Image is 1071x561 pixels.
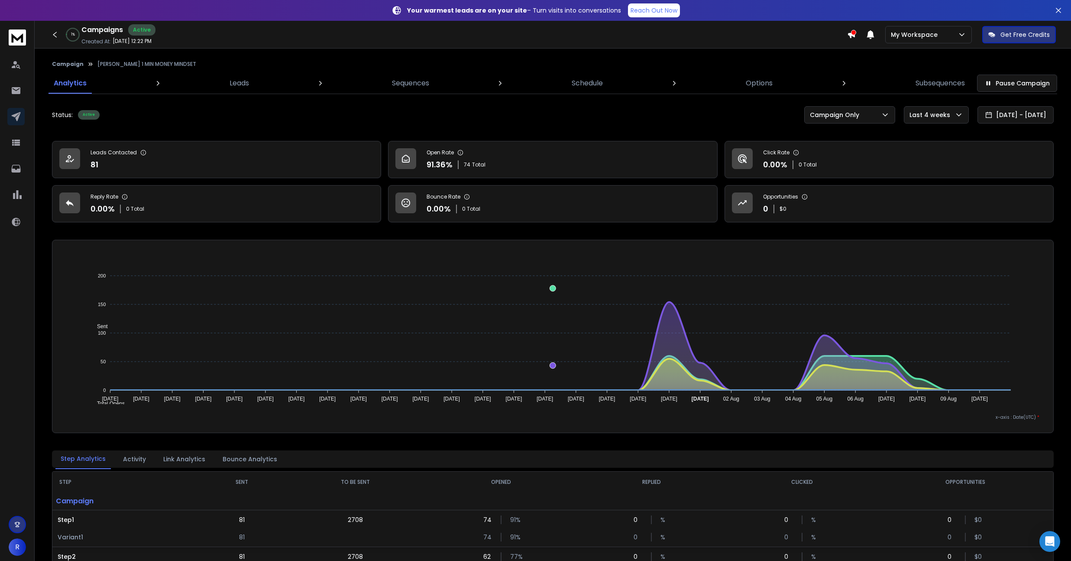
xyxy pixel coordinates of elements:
a: Bounce Rate0.00%0 Total [388,185,717,222]
p: % [660,515,669,524]
th: STEP [52,472,199,493]
strong: Your warmest leads are on your site [407,6,527,15]
p: 0 [784,533,793,541]
p: 0 [784,552,793,561]
p: 81 [239,533,245,541]
tspan: [DATE] [909,396,926,402]
p: 1 % [71,32,75,37]
p: 0 [634,552,642,561]
a: Opportunities0$0 [725,185,1054,222]
a: Schedule [566,73,608,94]
button: Activity [118,450,151,469]
th: OPENED [426,472,576,493]
p: 91.36 % [427,159,453,171]
button: Bounce Analytics [217,450,282,469]
th: CLICKED [727,472,877,493]
tspan: [DATE] [971,396,988,402]
tspan: [DATE] [692,396,709,402]
p: % [811,533,820,541]
p: 0.00 % [763,159,787,171]
div: Open Intercom Messenger [1039,531,1060,552]
button: Step Analytics [55,449,111,469]
span: 74 [464,161,470,168]
p: 77 % [510,552,519,561]
tspan: 50 [100,359,106,364]
p: 91 % [510,515,519,524]
p: 74 [483,515,492,524]
p: Step 2 [58,552,194,561]
p: [DATE] 12:22 PM [113,38,152,45]
p: 0.00 % [427,203,451,215]
p: Reach Out Now [631,6,677,15]
a: Reply Rate0.00%0 Total [52,185,381,222]
a: Subsequences [910,73,970,94]
p: My Workspace [891,30,941,39]
p: Click Rate [763,149,789,156]
p: $ 0 [974,533,983,541]
p: 0 [948,533,956,541]
p: Get Free Credits [1000,30,1050,39]
p: Step 1 [58,515,194,524]
th: REPLIED [576,472,727,493]
p: Bounce Rate [427,193,460,200]
button: Link Analytics [158,450,210,469]
p: [PERSON_NAME] 1 MIN MONEY MINDSET [97,61,196,68]
a: Leads [224,73,254,94]
p: Campaign Only [810,111,863,119]
button: R [9,538,26,556]
p: Last 4 weeks [909,111,954,119]
a: Leads Contacted81 [52,141,381,178]
tspan: [DATE] [630,396,647,402]
tspan: [DATE] [288,396,305,402]
p: 81 [91,159,98,171]
a: Analytics [49,73,92,94]
p: % [811,552,820,561]
p: 0 [634,515,642,524]
p: $ 0 [974,552,983,561]
tspan: 04 Aug [785,396,801,402]
div: Active [128,24,155,36]
p: 0.00 % [91,203,115,215]
p: Opportunities [763,193,798,200]
a: Reach Out Now [628,3,680,17]
img: logo [9,29,26,46]
p: Leads [230,78,249,88]
tspan: 02 Aug [723,396,739,402]
p: $ 0 [780,205,786,212]
tspan: [DATE] [164,396,181,402]
p: 0 [948,552,956,561]
p: x-axis : Date(UTC) [66,414,1039,421]
p: 0 Total [799,161,817,168]
p: % [660,533,669,541]
p: Created At: [81,38,111,45]
tspan: 06 Aug [848,396,864,402]
p: 2708 [348,515,363,524]
button: Get Free Credits [982,26,1056,43]
tspan: 200 [98,273,106,278]
tspan: [DATE] [195,396,212,402]
tspan: [DATE] [257,396,274,402]
tspan: 100 [98,330,106,336]
span: Total [472,161,485,168]
span: Sent [91,323,108,329]
p: 2708 [348,552,363,561]
p: Status: [52,111,73,119]
tspan: [DATE] [350,396,367,402]
p: % [811,515,820,524]
tspan: [DATE] [226,396,243,402]
tspan: [DATE] [413,396,429,402]
tspan: [DATE] [506,396,522,402]
tspan: [DATE] [599,396,615,402]
tspan: 05 Aug [816,396,832,402]
tspan: 150 [98,302,106,307]
h1: Campaigns [81,25,123,35]
th: TO BE SENT [285,472,426,493]
th: SENT [199,472,285,493]
button: Pause Campaign [977,75,1057,92]
p: 91 % [510,533,519,541]
tspan: [DATE] [475,396,491,402]
p: 74 [483,533,492,541]
p: Variant 1 [58,533,194,541]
